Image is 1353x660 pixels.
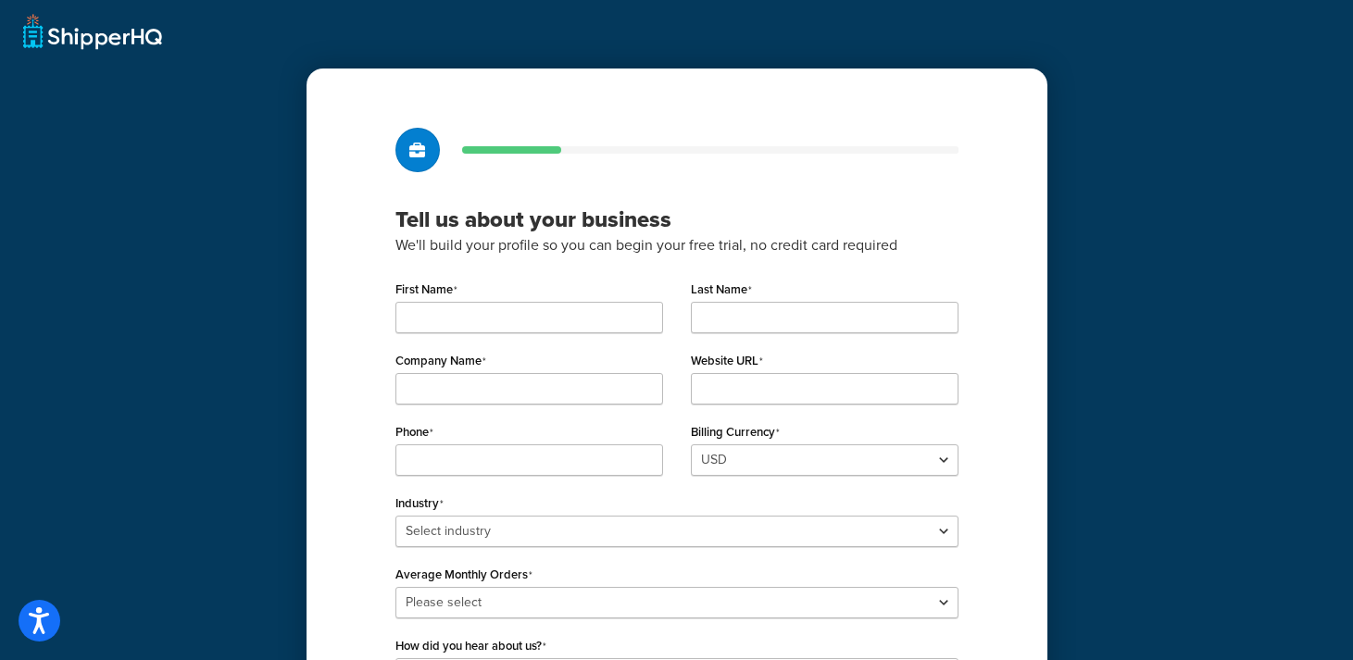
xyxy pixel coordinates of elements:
[395,567,532,582] label: Average Monthly Orders
[691,425,780,440] label: Billing Currency
[395,496,444,511] label: Industry
[691,282,752,297] label: Last Name
[395,205,958,233] h3: Tell us about your business
[395,425,433,440] label: Phone
[395,233,958,257] p: We'll build your profile so you can begin your free trial, no credit card required
[395,282,457,297] label: First Name
[691,354,763,368] label: Website URL
[395,639,546,654] label: How did you hear about us?
[395,354,486,368] label: Company Name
